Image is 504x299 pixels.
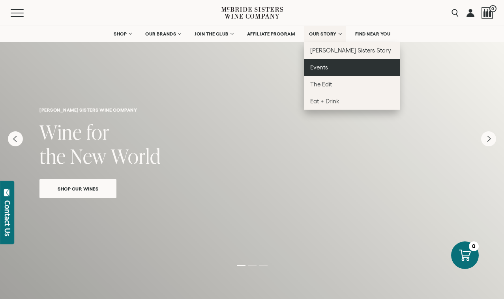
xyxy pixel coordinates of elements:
li: Page dot 1 [237,265,245,266]
span: Wine [39,118,82,146]
span: The Edit [310,81,332,88]
span: Shop Our Wines [44,184,112,193]
button: Next [481,131,496,146]
span: New [70,142,107,170]
span: OUR STORY [309,31,337,37]
span: 0 [489,5,497,12]
h6: [PERSON_NAME] sisters wine company [39,107,465,112]
span: FIND NEAR YOU [355,31,391,37]
span: [PERSON_NAME] Sisters Story [310,47,391,54]
span: for [86,118,109,146]
a: AFFILIATE PROGRAM [242,26,300,42]
li: Page dot 3 [259,265,268,266]
span: OUR BRANDS [145,31,176,37]
a: Shop Our Wines [39,179,116,198]
a: OUR STORY [304,26,346,42]
span: AFFILIATE PROGRAM [247,31,295,37]
div: 0 [469,241,479,251]
a: OUR BRANDS [140,26,185,42]
a: The Edit [304,76,400,93]
a: JOIN THE CLUB [189,26,238,42]
span: JOIN THE CLUB [195,31,229,37]
a: Events [304,59,400,76]
button: Mobile Menu Trigger [11,9,39,17]
a: SHOP [109,26,136,42]
a: Eat + Drink [304,93,400,110]
span: Eat + Drink [310,98,339,105]
span: the [39,142,66,170]
a: [PERSON_NAME] Sisters Story [304,42,400,59]
a: FIND NEAR YOU [350,26,396,42]
span: World [111,142,161,170]
span: SHOP [114,31,127,37]
span: Events [310,64,328,71]
li: Page dot 2 [248,265,257,266]
div: Contact Us [4,200,11,236]
button: Previous [8,131,23,146]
